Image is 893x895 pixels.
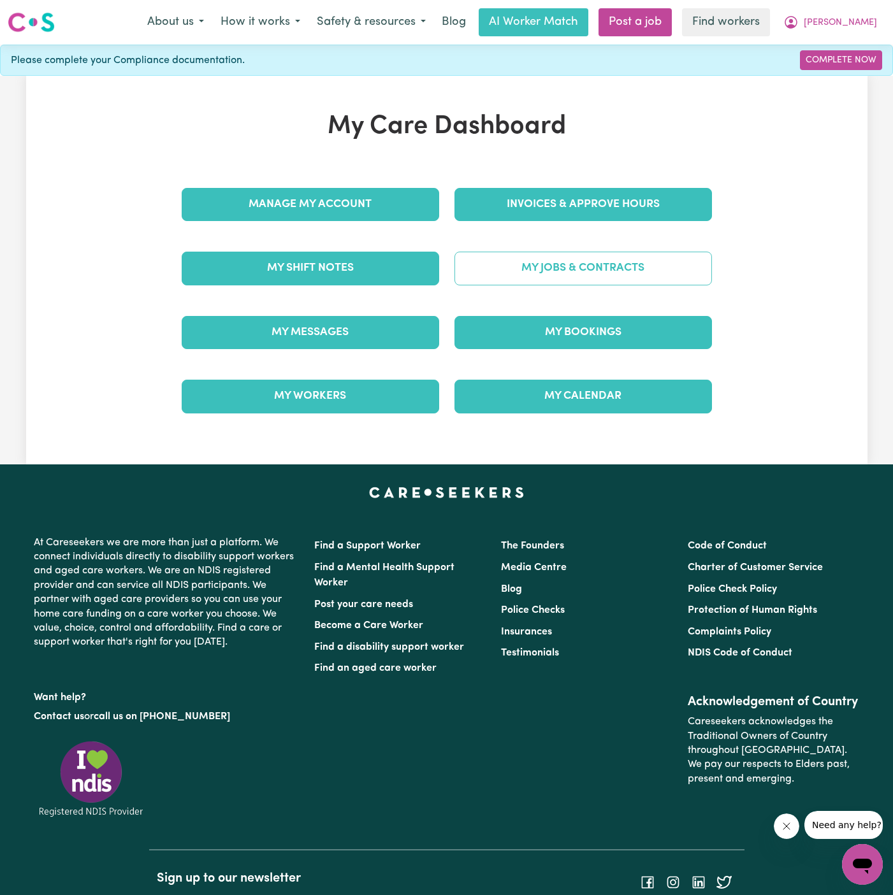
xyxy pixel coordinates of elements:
[774,813,799,839] iframe: Close message
[314,562,454,588] a: Find a Mental Health Support Worker
[454,380,712,413] a: My Calendar
[434,8,474,36] a: Blog
[665,877,681,887] a: Follow Careseekers on Instagram
[157,871,439,886] h2: Sign up to our newsletter
[691,877,706,887] a: Follow Careseekers on LinkedIn
[599,8,672,36] a: Post a job
[454,188,712,221] a: Invoices & Approve Hours
[501,541,564,551] a: The Founders
[369,487,524,498] a: Careseekers home page
[800,50,882,70] a: Complete Now
[501,648,559,658] a: Testimonials
[314,620,423,631] a: Become a Care Worker
[34,705,299,729] p: or
[182,316,439,349] a: My Messages
[682,8,770,36] a: Find workers
[775,9,885,36] button: My Account
[688,584,777,594] a: Police Check Policy
[314,541,421,551] a: Find a Support Worker
[501,605,565,615] a: Police Checks
[8,11,55,34] img: Careseekers logo
[688,541,767,551] a: Code of Conduct
[182,380,439,413] a: My Workers
[11,53,245,68] span: Please complete your Compliance documentation.
[182,188,439,221] a: Manage My Account
[640,877,655,887] a: Follow Careseekers on Facebook
[688,710,859,791] p: Careseekers acknowledges the Traditional Owners of Country throughout [GEOGRAPHIC_DATA]. We pay o...
[174,111,720,142] h1: My Care Dashboard
[309,9,434,36] button: Safety & resources
[688,694,859,710] h2: Acknowledgement of Country
[716,877,732,887] a: Follow Careseekers on Twitter
[314,642,464,652] a: Find a disability support worker
[688,648,792,658] a: NDIS Code of Conduct
[34,531,299,655] p: At Careseekers we are more than just a platform. We connect individuals directly to disability su...
[804,16,877,30] span: [PERSON_NAME]
[34,712,84,722] a: Contact us
[314,599,413,610] a: Post your care needs
[688,605,817,615] a: Protection of Human Rights
[842,844,883,885] iframe: Button to launch messaging window
[212,9,309,36] button: How it works
[454,252,712,285] a: My Jobs & Contracts
[314,663,437,673] a: Find an aged care worker
[688,627,771,637] a: Complaints Policy
[501,627,552,637] a: Insurances
[688,562,823,573] a: Charter of Customer Service
[804,811,883,839] iframe: Message from company
[501,584,522,594] a: Blog
[34,685,299,705] p: Want help?
[454,316,712,349] a: My Bookings
[34,739,149,819] img: Registered NDIS provider
[479,8,588,36] a: AI Worker Match
[182,252,439,285] a: My Shift Notes
[8,8,55,37] a: Careseekers logo
[501,562,567,573] a: Media Centre
[94,712,230,722] a: call us on [PHONE_NUMBER]
[139,9,212,36] button: About us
